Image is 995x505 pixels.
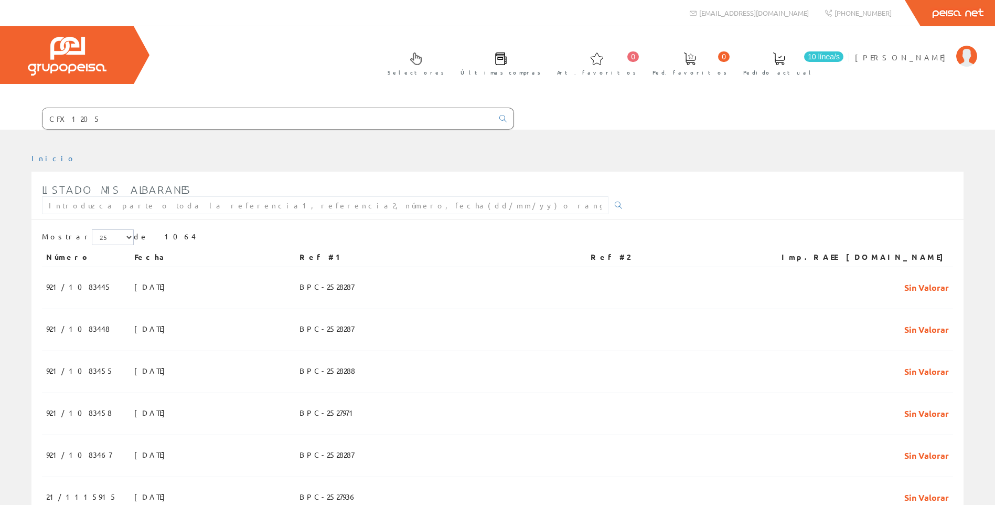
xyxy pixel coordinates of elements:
[842,248,953,267] th: [DOMAIN_NAME]
[134,320,170,338] span: [DATE]
[42,248,130,267] th: Número
[299,404,358,422] span: BPC-2527971
[46,362,114,380] span: 921/1083455
[46,404,112,422] span: 921/1083458
[699,8,809,17] span: [EMAIL_ADDRESS][DOMAIN_NAME]
[855,52,951,62] span: [PERSON_NAME]
[388,67,444,78] span: Selectores
[92,229,134,245] select: Mostrar
[586,248,763,267] th: Ref #2
[299,278,354,296] span: BPC-2528287
[743,67,815,78] span: Pedido actual
[134,362,170,380] span: [DATE]
[904,362,949,380] span: Sin Valorar
[904,446,949,464] span: Sin Valorar
[904,278,949,296] span: Sin Valorar
[855,44,977,54] a: [PERSON_NAME]
[557,67,636,78] span: Art. favoritos
[377,44,450,82] a: Selectores
[28,37,106,76] img: Grupo Peisa
[134,278,170,296] span: [DATE]
[299,446,354,464] span: BPC-2528287
[42,108,493,129] input: Buscar ...
[763,248,842,267] th: Imp.RAEE
[299,362,355,380] span: BPC-2528288
[130,248,295,267] th: Fecha
[46,446,112,464] span: 921/1083467
[904,404,949,422] span: Sin Valorar
[718,51,730,62] span: 0
[46,320,110,338] span: 921/1083448
[42,229,953,248] div: de 1064
[134,404,170,422] span: [DATE]
[733,44,846,82] a: 10 línea/s Pedido actual
[299,320,354,338] span: BPC-2528287
[834,8,892,17] span: [PHONE_NUMBER]
[42,229,134,245] label: Mostrar
[42,183,191,196] span: Listado mis albaranes
[134,446,170,464] span: [DATE]
[31,153,76,163] a: Inicio
[46,278,112,296] span: 921/1083445
[904,320,949,338] span: Sin Valorar
[804,51,843,62] span: 10 línea/s
[627,51,639,62] span: 0
[295,248,586,267] th: Ref #1
[461,67,541,78] span: Últimas compras
[652,67,727,78] span: Ped. favoritos
[450,44,546,82] a: Últimas compras
[42,196,608,214] input: Introduzca parte o toda la referencia1, referencia2, número, fecha(dd/mm/yy) o rango de fechas(dd...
